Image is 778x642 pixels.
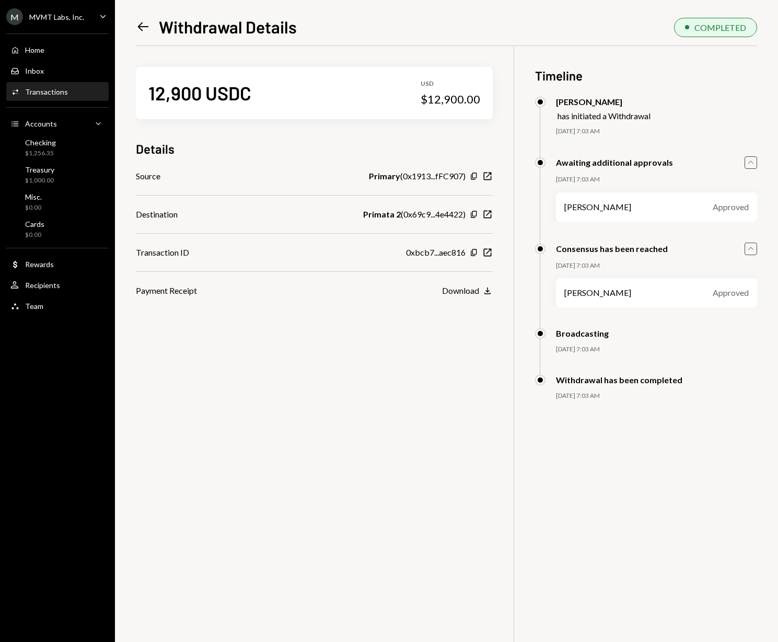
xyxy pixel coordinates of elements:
[6,61,109,80] a: Inbox
[25,302,43,311] div: Team
[6,189,109,214] a: Misc.$0.00
[363,208,401,221] b: Primata 2
[556,392,757,400] div: [DATE] 7:03 AM
[29,13,84,21] div: MVMT Labs, Inc.
[6,135,109,160] a: Checking$1,256.35
[535,67,757,84] h3: Timeline
[25,119,57,128] div: Accounts
[25,203,42,212] div: $0.00
[421,92,480,107] div: $12,900.00
[25,220,44,228] div: Cards
[6,296,109,315] a: Team
[25,45,44,54] div: Home
[556,127,757,136] div: [DATE] 7:03 AM
[556,345,757,354] div: [DATE] 7:03 AM
[6,8,23,25] div: M
[369,170,466,182] div: ( 0x1913...fFC907 )
[556,244,668,254] div: Consensus has been reached
[564,286,631,299] div: [PERSON_NAME]
[556,328,609,338] div: Broadcasting
[6,82,109,101] a: Transactions
[148,81,251,105] div: 12,900 USDC
[556,261,757,270] div: [DATE] 7:03 AM
[25,260,54,269] div: Rewards
[6,276,109,294] a: Recipients
[6,162,109,187] a: Treasury$1,000.00
[25,192,42,201] div: Misc.
[25,87,68,96] div: Transactions
[558,111,651,121] div: has initiated a Withdrawal
[6,114,109,133] a: Accounts
[25,176,54,185] div: $1,000.00
[136,170,160,182] div: Source
[25,149,56,158] div: $1,256.35
[6,255,109,273] a: Rewards
[713,286,749,299] div: Approved
[442,285,479,295] div: Download
[713,201,749,213] div: Approved
[694,22,746,32] div: COMPLETED
[6,40,109,59] a: Home
[363,208,466,221] div: ( 0x69c9...4e4422 )
[369,170,400,182] b: Primary
[406,246,466,259] div: 0xbcb7...aec816
[25,138,56,147] div: Checking
[136,208,178,221] div: Destination
[25,281,60,290] div: Recipients
[556,175,757,184] div: [DATE] 7:03 AM
[442,285,493,297] button: Download
[136,284,197,297] div: Payment Receipt
[556,375,682,385] div: Withdrawal has been completed
[136,246,189,259] div: Transaction ID
[25,66,44,75] div: Inbox
[159,16,297,37] h1: Withdrawal Details
[25,231,44,239] div: $0.00
[564,201,631,213] div: [PERSON_NAME]
[6,216,109,242] a: Cards$0.00
[25,165,54,174] div: Treasury
[556,157,673,167] div: Awaiting additional approvals
[136,140,175,157] h3: Details
[556,97,651,107] div: [PERSON_NAME]
[421,79,480,88] div: USD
